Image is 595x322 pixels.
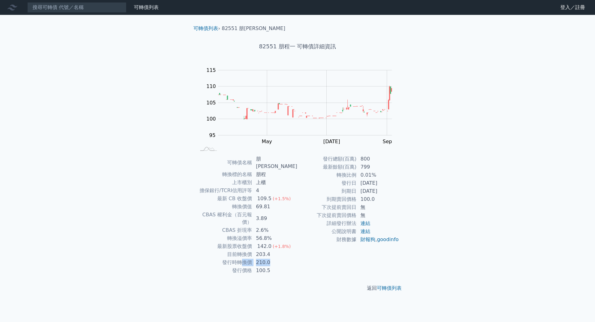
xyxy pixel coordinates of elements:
td: 800 [357,155,399,163]
iframe: Chat Widget [564,292,595,322]
td: 4 [252,187,297,195]
td: 發行價格 [196,267,252,275]
span: (+1.5%) [273,196,291,201]
td: 100.5 [252,267,297,275]
td: 目前轉換價 [196,250,252,258]
td: 轉換溢價率 [196,234,252,242]
td: 到期日 [297,187,357,195]
td: CBAS 權利金（百元報價） [196,211,252,226]
td: 上櫃 [252,179,297,187]
td: 0.01% [357,171,399,179]
td: CBAS 折現率 [196,226,252,234]
td: 下次提前賣回價格 [297,211,357,219]
td: 轉換比例 [297,171,357,179]
td: 發行總額(百萬) [297,155,357,163]
td: 可轉債名稱 [196,155,252,170]
p: 返回 [188,285,407,292]
a: 連結 [360,228,370,234]
a: 連結 [360,220,370,226]
td: 2.6% [252,226,297,234]
td: 799 [357,163,399,171]
h1: 82551 朋程一 可轉債詳細資訊 [188,42,407,51]
div: 142.0 [256,243,273,250]
a: 可轉債列表 [134,4,159,10]
td: 100.0 [357,195,399,203]
div: 109.5 [256,195,273,202]
td: 轉換價值 [196,203,252,211]
td: 最新餘額(百萬) [297,163,357,171]
td: 發行時轉換價 [196,258,252,267]
td: 朋程 [252,170,297,179]
a: 可轉債列表 [193,25,218,31]
td: 最新股票收盤價 [196,242,252,250]
tspan: 115 [206,67,216,73]
g: Chart [203,67,401,144]
td: 詳細發行辦法 [297,219,357,227]
td: 轉換標的名稱 [196,170,252,179]
input: 搜尋可轉債 代號／名稱 [27,2,126,13]
td: 69.81 [252,203,297,211]
td: 203.4 [252,250,297,258]
td: 上市櫃別 [196,179,252,187]
td: 下次提前賣回日 [297,203,357,211]
td: 3.89 [252,211,297,226]
td: 到期賣回價格 [297,195,357,203]
tspan: 95 [209,132,215,138]
td: 210.0 [252,258,297,267]
td: 56.8% [252,234,297,242]
a: 財報狗 [360,236,375,242]
a: goodinfo [377,236,399,242]
tspan: [DATE] [323,139,340,144]
li: › [193,25,220,32]
li: 82551 朋[PERSON_NAME] [222,25,285,32]
td: 無 [357,211,399,219]
tspan: 110 [206,83,216,89]
td: 公開說明書 [297,227,357,236]
a: 登入／註冊 [555,2,590,12]
td: 擔保銀行/TCRI信用評等 [196,187,252,195]
span: (+1.8%) [273,244,291,249]
td: 最新 CB 收盤價 [196,195,252,203]
td: 發行日 [297,179,357,187]
td: [DATE] [357,179,399,187]
tspan: 100 [206,116,216,122]
td: 無 [357,203,399,211]
tspan: May [262,139,272,144]
a: 可轉債列表 [377,285,402,291]
td: 朋[PERSON_NAME] [252,155,297,170]
td: [DATE] [357,187,399,195]
td: , [357,236,399,244]
div: 聊天小工具 [564,292,595,322]
tspan: 105 [206,100,216,106]
tspan: Sep [383,139,392,144]
td: 財務數據 [297,236,357,244]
